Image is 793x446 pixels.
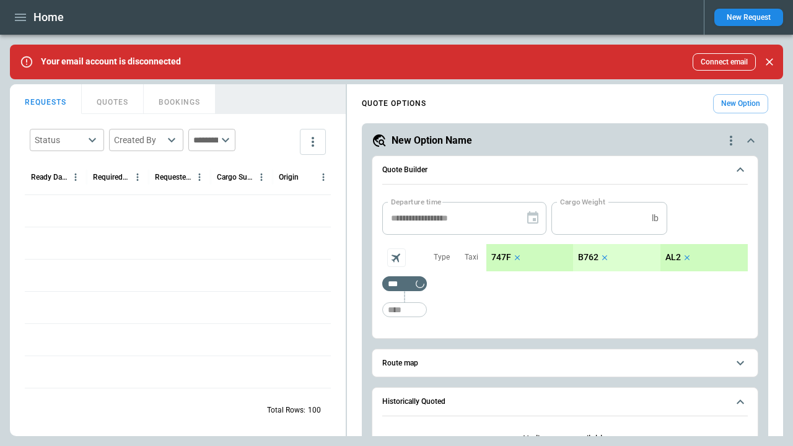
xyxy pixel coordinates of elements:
[491,252,511,263] p: 747F
[560,196,605,207] label: Cargo Weight
[392,134,472,147] h5: New Option Name
[93,173,129,181] div: Required Date & Time (UTC)
[713,94,768,113] button: New Option
[129,169,146,185] button: Required Date & Time (UTC) column menu
[33,10,64,25] h1: Home
[382,202,748,323] div: Quote Builder
[217,173,253,181] div: Cargo Summary
[652,213,659,224] p: lb
[382,156,748,185] button: Quote Builder
[382,166,427,174] h6: Quote Builder
[82,84,144,114] button: QUOTES
[31,173,68,181] div: Ready Date & Time (UTC)
[714,9,783,26] button: New Request
[465,252,478,263] p: Taxi
[68,169,84,185] button: Ready Date & Time (UTC) column menu
[144,84,216,114] button: BOOKINGS
[761,48,778,76] div: dismiss
[372,133,758,148] button: New Option Namequote-option-actions
[300,129,326,155] button: more
[279,173,299,181] div: Origin
[308,405,321,416] p: 100
[362,101,426,107] h4: QUOTE OPTIONS
[486,244,748,271] div: scrollable content
[382,276,427,291] div: Too short
[253,169,269,185] button: Cargo Summary column menu
[35,134,84,146] div: Status
[382,349,748,377] button: Route map
[155,173,191,181] div: Requested Route
[382,302,427,317] div: Too short
[10,84,82,114] button: REQUESTS
[382,388,748,416] button: Historically Quoted
[315,169,331,185] button: Origin column menu
[761,53,778,71] button: Close
[724,133,738,148] div: quote-option-actions
[191,169,208,185] button: Requested Route column menu
[267,405,305,416] p: Total Rows:
[578,252,598,263] p: B762
[41,56,181,67] p: Your email account is disconnected
[382,398,445,406] h6: Historically Quoted
[391,196,442,207] label: Departure time
[387,248,406,267] span: Aircraft selection
[665,252,681,263] p: AL2
[114,134,164,146] div: Created By
[382,359,418,367] h6: Route map
[434,252,450,263] p: Type
[693,53,756,71] button: Connect email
